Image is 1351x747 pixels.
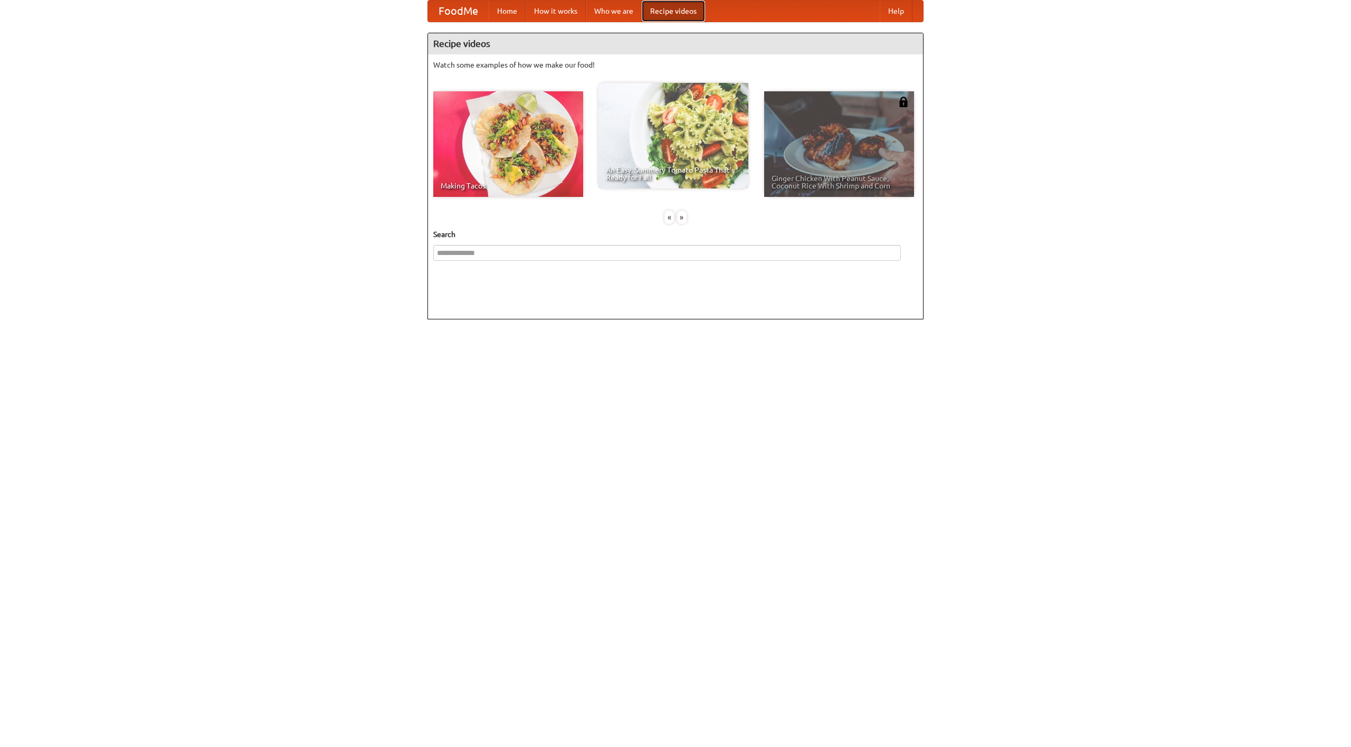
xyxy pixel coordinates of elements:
a: Who we are [586,1,642,22]
a: Help [880,1,912,22]
h4: Recipe videos [428,33,923,54]
h5: Search [433,229,918,240]
a: FoodMe [428,1,489,22]
img: 483408.png [898,97,909,107]
p: Watch some examples of how we make our food! [433,60,918,70]
a: How it works [526,1,586,22]
div: « [664,211,674,224]
span: An Easy, Summery Tomato Pasta That's Ready for Fall [606,166,741,181]
span: Making Tacos [441,182,576,190]
a: Making Tacos [433,91,583,197]
div: » [677,211,687,224]
a: An Easy, Summery Tomato Pasta That's Ready for Fall [598,83,748,188]
a: Recipe videos [642,1,705,22]
a: Home [489,1,526,22]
